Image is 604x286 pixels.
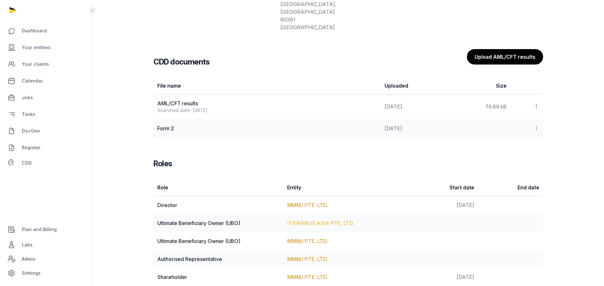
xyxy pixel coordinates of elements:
span: Plan and Billing [22,226,57,233]
span: Register [22,144,41,152]
td: [DATE] [413,196,478,214]
a: Tasks [5,107,87,122]
a: Calendar [5,73,87,89]
td: Ultimate Beneficiary Owner (UBO) [153,232,283,250]
span: CDD [22,159,32,167]
td: 74.89 kB [446,94,511,119]
span: Your entities [22,44,51,51]
span: Admin [22,255,36,263]
a: Admin [5,253,87,265]
th: Size [446,77,511,94]
span: Labs [22,241,33,249]
a: Jobs [5,90,87,105]
span: Dashboard [22,27,47,35]
div: Searched date: [DATE] [157,107,377,114]
a: MMMJ PTE. LTD. [287,238,328,244]
a: CDD [5,157,87,169]
a: Register [5,140,87,155]
th: Role [153,179,283,196]
th: Start date [413,179,478,196]
span: DocGen [22,127,40,135]
a: Settings [5,265,87,281]
a: MMMJ PTE. LTD. [287,274,328,280]
span: Calendar [22,77,43,85]
td: Shareholder [153,268,283,286]
button: Upload AML/CFT results [467,49,543,65]
td: [DATE] [413,268,478,286]
div: AML/CFT results [157,100,377,107]
a: ITSAVIRUS ASIA PTE. LTD. [287,220,354,226]
a: Dashboard [5,23,87,39]
a: Labs [5,237,87,253]
span: Your clients [22,60,49,68]
a: MMMJ PTE. LTD. [287,202,328,208]
h3: CDD documents [153,57,210,67]
a: Plan and Billing [5,222,87,237]
a: MMMJ PTE. LTD. [287,256,328,262]
td: Ultimate Beneficiary Owner (UBO) [153,214,283,232]
td: [DATE] [381,94,446,119]
span: Jobs [22,94,33,101]
th: Entity [283,179,413,196]
th: End date [478,179,543,196]
a: Your entities [5,40,87,55]
td: Director [153,196,283,214]
td: [DATE] [381,119,446,138]
th: Uploaded [381,77,446,94]
td: Authorised Representative [153,250,283,268]
th: File name [153,77,381,94]
a: Your clients [5,56,87,72]
h3: Roles [153,159,172,169]
div: Form 2 [157,125,377,132]
a: DocGen [5,123,87,139]
span: Settings [22,269,41,277]
span: Tasks [22,110,35,118]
